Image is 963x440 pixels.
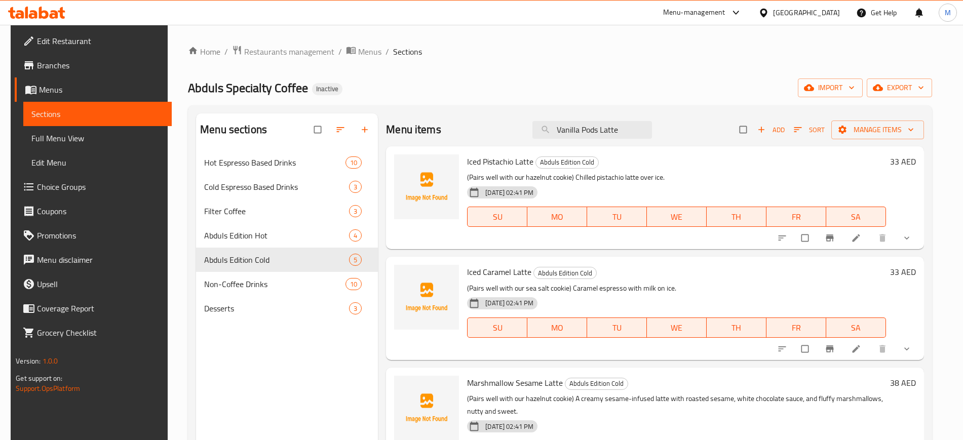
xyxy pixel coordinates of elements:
[587,207,647,227] button: TU
[394,154,459,219] img: Iced Pistachio Latte
[31,132,163,144] span: Full Menu View
[647,317,707,338] button: WE
[15,199,171,223] a: Coupons
[196,175,378,199] div: Cold Espresso Based Drinks3
[350,207,361,216] span: 3
[39,84,163,96] span: Menus
[787,122,831,138] span: Sort items
[15,272,171,296] a: Upsell
[350,255,361,265] span: 5
[472,210,523,224] span: SU
[338,46,342,58] li: /
[711,321,762,335] span: TH
[15,53,171,77] a: Branches
[196,199,378,223] div: Filter Coffee3
[204,229,349,242] span: Abduls Edition Hot
[23,102,171,126] a: Sections
[37,278,163,290] span: Upsell
[771,321,822,335] span: FR
[37,302,163,314] span: Coverage Report
[349,205,362,217] div: items
[534,267,596,279] span: Abduls Edition Cold
[831,121,924,139] button: Manage items
[795,339,817,358] span: Select to update
[37,254,163,266] span: Menu disclaimer
[773,7,840,18] div: [GEOGRAPHIC_DATA]
[890,376,916,390] h6: 38 AED
[15,77,171,102] a: Menus
[771,210,822,224] span: FR
[350,231,361,241] span: 4
[204,254,349,266] span: Abduls Edition Cold
[794,124,825,136] span: Sort
[707,317,766,338] button: TH
[896,338,920,360] button: show more
[766,317,826,338] button: FR
[663,7,725,19] div: Menu-management
[346,158,361,168] span: 10
[393,46,422,58] span: Sections
[204,278,345,290] span: Non-Coffee Drinks
[651,210,703,224] span: WE
[204,156,345,169] span: Hot Espresso Based Drinks
[481,422,537,431] span: [DATE] 02:41 PM
[204,181,349,193] span: Cold Espresso Based Drinks
[204,302,349,314] span: Desserts
[188,45,932,58] nav: breadcrumb
[851,233,863,243] a: Edit menu item
[37,327,163,339] span: Grocery Checklist
[467,375,563,390] span: Marshmallow Sesame Latte
[354,118,378,141] button: Add section
[890,154,916,169] h6: 33 AED
[23,126,171,150] a: Full Menu View
[349,302,362,314] div: items
[532,121,652,139] input: search
[232,45,334,58] a: Restaurants management
[312,83,342,95] div: Inactive
[16,372,62,385] span: Get support on:
[481,298,537,308] span: [DATE] 02:41 PM
[224,46,228,58] li: /
[196,223,378,248] div: Abduls Edition Hot4
[196,150,378,175] div: Hot Espresso Based Drinks10
[467,317,527,338] button: SU
[394,265,459,330] img: Iced Caramel Latte
[757,124,785,136] span: Add
[536,156,598,168] span: Abduls Edition Cold
[591,321,643,335] span: TU
[15,175,171,199] a: Choice Groups
[535,156,599,169] div: Abduls Edition Cold
[591,210,643,224] span: TU
[826,207,886,227] button: SA
[472,321,523,335] span: SU
[795,228,817,248] span: Select to update
[37,35,163,47] span: Edit Restaurant
[890,265,916,279] h6: 33 AED
[467,282,885,295] p: (Pairs well with our sea salt cookie) Caramel espresso with milk on ice.
[37,229,163,242] span: Promotions
[734,120,755,139] span: Select section
[871,338,896,360] button: delete
[312,85,342,93] span: Inactive
[902,233,912,243] svg: Show Choices
[37,205,163,217] span: Coupons
[871,227,896,249] button: delete
[196,296,378,321] div: Desserts3
[346,45,381,58] a: Menus
[467,154,533,169] span: Iced Pistachio Latte
[527,207,587,227] button: MO
[819,338,843,360] button: Branch-specific-item
[16,382,80,395] a: Support.OpsPlatform
[851,344,863,354] a: Edit menu item
[531,321,583,335] span: MO
[188,46,220,58] a: Home
[15,29,171,53] a: Edit Restaurant
[196,146,378,325] nav: Menu sections
[467,264,531,279] span: Iced Caramel Latte
[244,46,334,58] span: Restaurants management
[15,296,171,321] a: Coverage Report
[587,317,647,338] button: TU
